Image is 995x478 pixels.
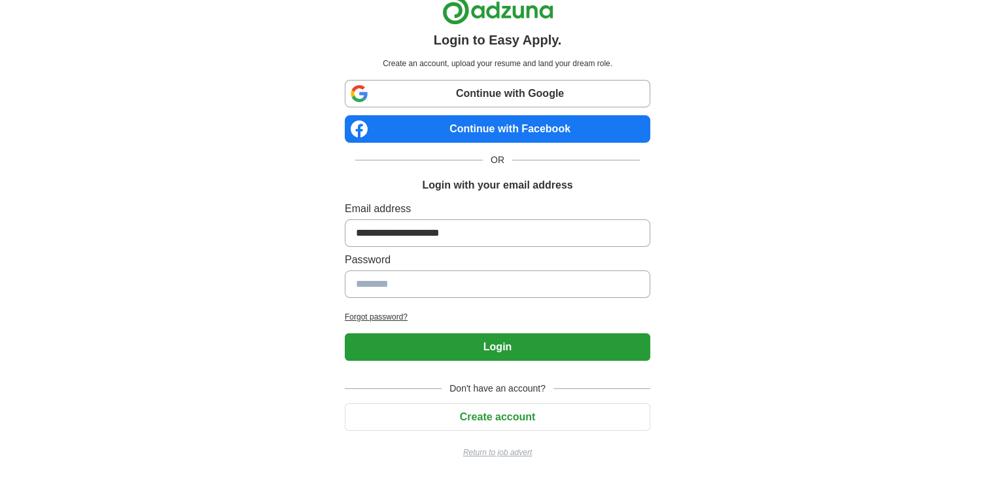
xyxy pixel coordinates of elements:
p: Create an account, upload your resume and land your dream role. [347,58,648,69]
button: Create account [345,403,650,431]
label: Email address [345,201,650,217]
label: Password [345,252,650,268]
a: Continue with Google [345,80,650,107]
span: Don't have an account? [442,382,553,395]
a: Continue with Facebook [345,115,650,143]
h1: Login with your email address [422,177,572,193]
span: OR [483,153,512,167]
a: Forgot password? [345,311,650,323]
button: Login [345,333,650,361]
a: Return to job advert [345,447,650,458]
h1: Login to Easy Apply. [434,30,562,50]
a: Create account [345,411,650,422]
